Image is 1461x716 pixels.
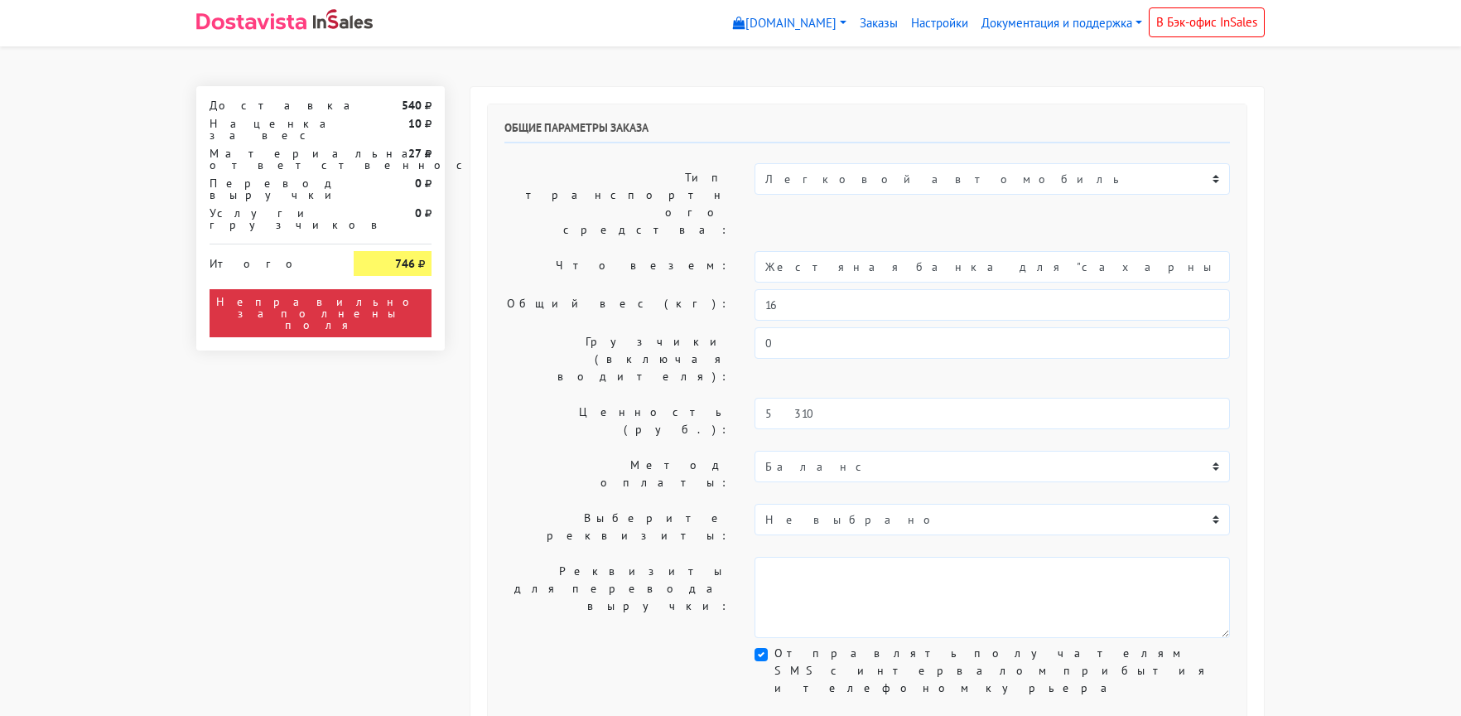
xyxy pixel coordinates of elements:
[197,177,341,201] div: Перевод выручки
[504,121,1230,143] h6: Общие параметры заказа
[415,206,422,220] strong: 0
[492,557,742,638] label: Реквизиты для перевода выручки:
[492,289,742,321] label: Общий вес (кг):
[196,13,306,30] img: Dostavista - срочная курьерская служба доставки
[408,146,422,161] strong: 27
[1149,7,1265,37] a: В Бэк-офис InSales
[904,7,975,40] a: Настройки
[210,289,432,337] div: Неправильно заполнены поля
[197,148,341,171] div: Материальная ответственность
[402,98,422,113] strong: 540
[492,451,742,497] label: Метод оплаты:
[395,256,415,271] strong: 746
[774,645,1230,697] label: Отправлять получателям SMS с интервалом прибытия и телефоном курьера
[726,7,853,40] a: [DOMAIN_NAME]
[492,163,742,244] label: Тип транспортного средства:
[492,398,742,444] label: Ценность (руб.):
[492,251,742,283] label: Что везем:
[197,207,341,230] div: Услуги грузчиков
[975,7,1149,40] a: Документация и поддержка
[492,504,742,550] label: Выберите реквизиты:
[853,7,904,40] a: Заказы
[492,327,742,391] label: Грузчики (включая водителя):
[197,118,341,141] div: Наценка за вес
[415,176,422,191] strong: 0
[210,251,329,269] div: Итого
[313,9,373,29] img: InSales
[197,99,341,111] div: Доставка
[408,116,422,131] strong: 10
